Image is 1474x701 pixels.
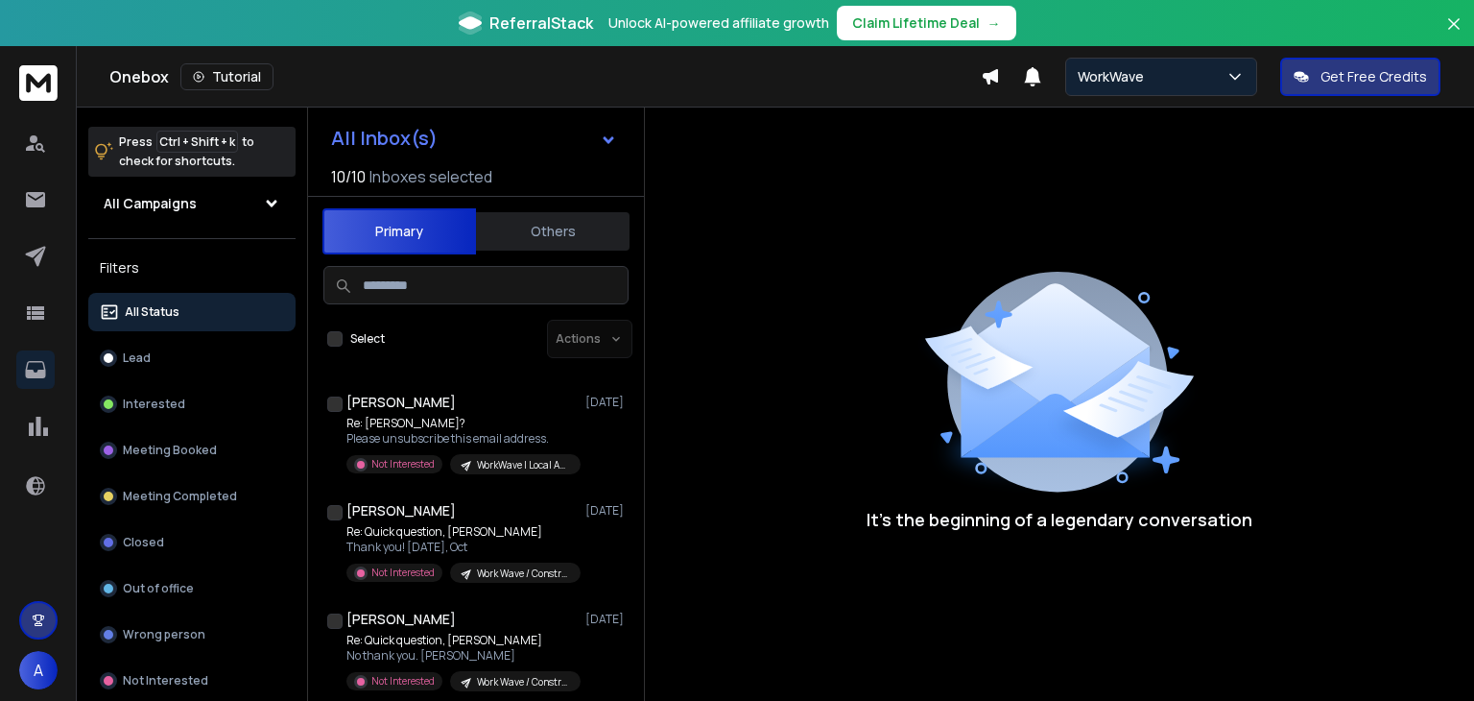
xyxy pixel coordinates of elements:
p: It’s the beginning of a legendary conversation [867,506,1252,533]
button: Lead [88,339,296,377]
p: WorkWave [1078,67,1152,86]
p: Press to check for shortcuts. [119,133,254,171]
p: Not Interested [123,673,208,689]
button: Out of office [88,569,296,608]
button: Claim Lifetime Deal→ [837,6,1016,40]
h1: All Campaigns [104,194,197,213]
button: Not Interested [88,662,296,700]
p: Unlock AI-powered affiliate growth [608,13,829,33]
h1: [PERSON_NAME] [346,501,456,520]
div: Onebox [109,63,981,90]
p: Re: Quick question, [PERSON_NAME] [346,633,577,648]
p: Work Wave / Construction / 11-50 [477,675,569,689]
p: [DATE] [585,395,629,410]
p: Not Interested [371,457,435,471]
p: Meeting Booked [123,443,217,458]
h1: [PERSON_NAME] [346,610,456,629]
h3: Inboxes selected [369,165,492,188]
span: 10 / 10 [331,165,366,188]
p: Work Wave / Construction / 11-50 [477,567,569,581]
p: Not Interested [371,566,435,580]
button: Tutorial [180,63,273,90]
button: All Status [88,293,296,331]
p: No thank you. [PERSON_NAME] [346,648,577,664]
p: Meeting Completed [123,489,237,504]
button: Primary [322,208,476,254]
button: Meeting Booked [88,431,296,470]
p: Closed [123,535,164,550]
p: Interested [123,397,185,412]
button: A [19,651,58,689]
p: [DATE] [585,503,629,519]
p: Wrong person [123,627,205,642]
label: Select [350,331,385,347]
p: Not Interested [371,674,435,689]
h3: Filters [88,254,296,281]
span: → [987,13,1001,33]
button: Get Free Credits [1280,58,1440,96]
button: Meeting Completed [88,477,296,516]
p: Thank you! [DATE], Oct [346,540,577,555]
button: Wrong person [88,616,296,654]
p: WorkWave | Local Angle [477,458,569,472]
button: Others [476,210,630,253]
h1: [PERSON_NAME] [346,393,456,412]
button: Close banner [1441,12,1466,58]
p: [DATE] [585,612,629,627]
button: All Inbox(s) [316,119,632,157]
p: Re: Quick question, [PERSON_NAME] [346,524,577,540]
p: Out of office [123,581,194,596]
button: All Campaigns [88,184,296,223]
p: All Status [125,304,179,320]
p: Please unsubscribe this email address. [346,431,577,447]
p: Re: [PERSON_NAME]? [346,416,577,431]
span: ReferralStack [489,12,593,35]
button: Interested [88,385,296,423]
span: Ctrl + Shift + k [156,131,238,153]
p: Lead [123,350,151,366]
h1: All Inbox(s) [331,129,438,148]
p: Get Free Credits [1320,67,1427,86]
button: Closed [88,523,296,562]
